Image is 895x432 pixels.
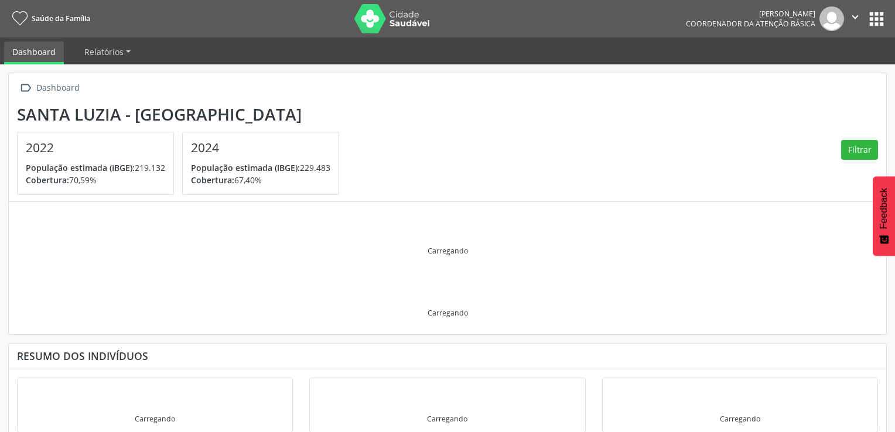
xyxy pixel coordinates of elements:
span: População estimada (IBGE): [191,162,300,173]
div: Carregando [720,414,760,424]
span: Saúde da Família [32,13,90,23]
div: [PERSON_NAME] [686,9,815,19]
a:  Dashboard [17,80,81,97]
p: 70,59% [26,174,165,186]
p: 67,40% [191,174,330,186]
p: 229.483 [191,162,330,174]
div: Carregando [428,246,468,256]
div: Santa Luzia - [GEOGRAPHIC_DATA] [17,105,347,124]
p: 219.132 [26,162,165,174]
div: Carregando [135,414,175,424]
span: Feedback [879,188,889,229]
a: Saúde da Família [8,9,90,28]
img: img [819,6,844,31]
i:  [17,80,34,97]
h4: 2024 [191,140,330,155]
button: Feedback - Mostrar pesquisa [873,176,895,256]
div: Dashboard [34,80,81,97]
button:  [844,6,866,31]
span: Cobertura: [191,174,234,186]
div: Resumo dos indivíduos [17,349,878,362]
button: apps [866,9,887,29]
span: Coordenador da Atenção Básica [686,19,815,29]
span: Cobertura: [26,174,69,186]
div: Carregando [428,308,468,318]
button: Filtrar [841,140,878,160]
span: População estimada (IBGE): [26,162,135,173]
span: Relatórios [84,46,124,57]
i:  [849,11,862,23]
h4: 2022 [26,140,165,155]
a: Relatórios [76,42,139,62]
a: Dashboard [4,42,64,64]
div: Carregando [427,414,467,424]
